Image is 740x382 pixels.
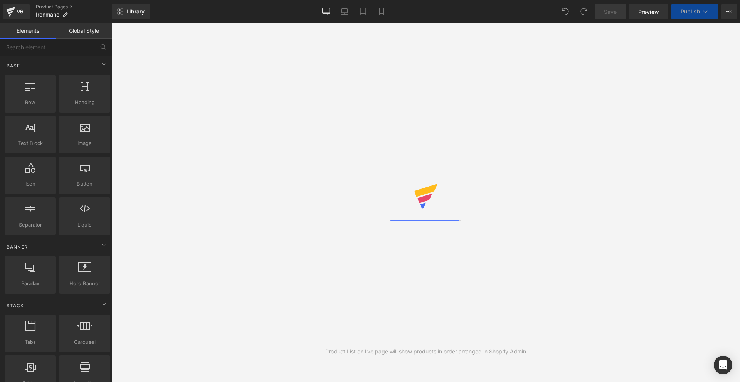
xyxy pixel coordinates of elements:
span: Publish [681,8,700,15]
span: Library [126,8,145,15]
span: Tabs [7,338,54,346]
a: Product Pages [36,4,112,10]
a: Desktop [317,4,335,19]
span: Base [6,62,21,69]
span: Parallax [7,279,54,288]
a: Laptop [335,4,354,19]
div: Open Intercom Messenger [714,356,732,374]
span: Ironmane [36,12,59,18]
button: More [721,4,737,19]
span: Icon [7,180,54,188]
span: Save [604,8,617,16]
span: Carousel [61,338,108,346]
div: Product List on live page will show products in order arranged in Shopify Admin [325,347,526,356]
span: Preview [638,8,659,16]
button: Undo [558,4,573,19]
span: Heading [61,98,108,106]
span: Button [61,180,108,188]
div: v6 [15,7,25,17]
a: v6 [3,4,30,19]
span: Banner [6,243,29,251]
a: Preview [629,4,668,19]
span: Stack [6,302,25,309]
a: Mobile [372,4,391,19]
span: Image [61,139,108,147]
span: Liquid [61,221,108,229]
a: Tablet [354,4,372,19]
span: Row [7,98,54,106]
button: Publish [671,4,718,19]
span: Text Block [7,139,54,147]
span: Separator [7,221,54,229]
button: Redo [576,4,592,19]
a: New Library [112,4,150,19]
span: Hero Banner [61,279,108,288]
a: Global Style [56,23,112,39]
